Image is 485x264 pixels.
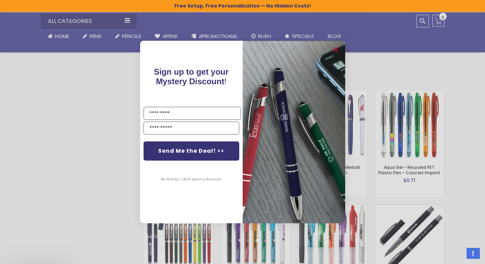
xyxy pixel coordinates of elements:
[429,246,485,264] iframe: Google Customer Reviews
[144,141,239,161] button: Send Me the Deal! >>
[154,67,229,86] span: Sign up to get your Mystery Discount
[330,44,341,55] button: Close dialog
[157,171,225,188] button: No thanks, I don't want a discount.
[154,67,229,86] span: !
[243,41,345,223] img: pop-up-image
